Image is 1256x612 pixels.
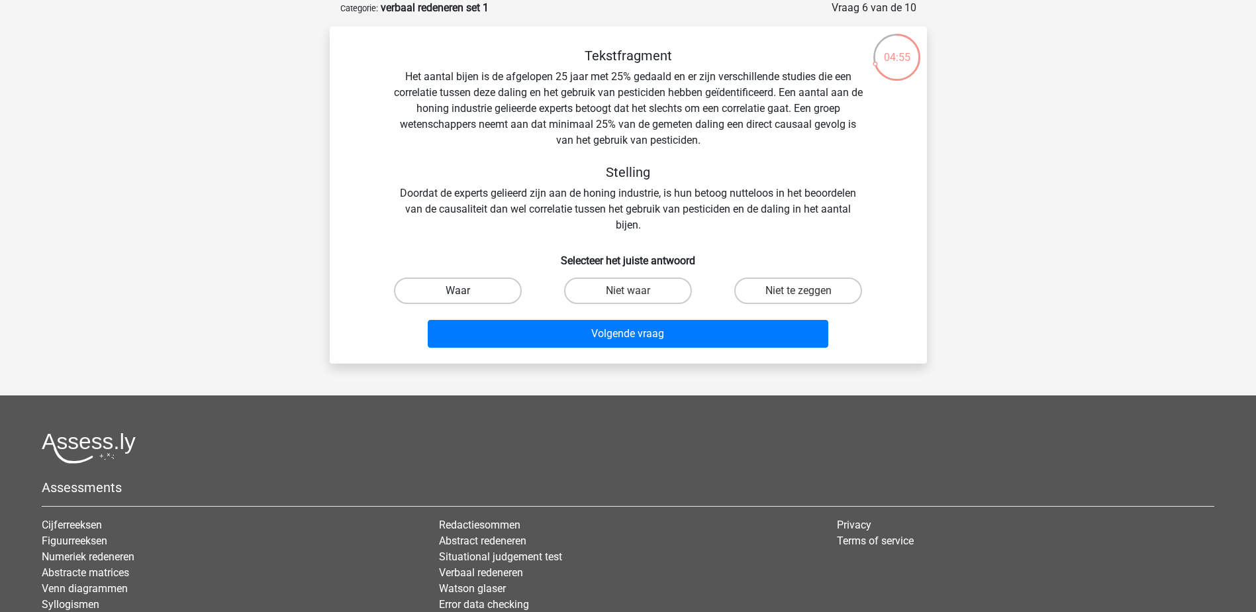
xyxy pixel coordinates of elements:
[42,598,99,611] a: Syllogismen
[393,164,863,180] h5: Stelling
[381,1,489,14] strong: verbaal redeneren set 1
[439,598,529,611] a: Error data checking
[42,550,134,563] a: Numeriek redeneren
[734,278,862,304] label: Niet te zeggen
[42,566,129,579] a: Abstracte matrices
[340,3,378,13] small: Categorie:
[42,433,136,464] img: Assessly logo
[42,519,102,531] a: Cijferreeksen
[351,244,906,267] h6: Selecteer het juiste antwoord
[872,32,922,66] div: 04:55
[439,535,526,547] a: Abstract redeneren
[439,519,520,531] a: Redactiesommen
[837,535,914,547] a: Terms of service
[428,320,828,348] button: Volgende vraag
[42,582,128,595] a: Venn diagrammen
[439,550,562,563] a: Situational judgement test
[439,582,506,595] a: Watson glaser
[42,480,1214,495] h5: Assessments
[42,535,107,547] a: Figuurreeksen
[393,48,863,64] h5: Tekstfragment
[439,566,523,579] a: Verbaal redeneren
[351,48,906,233] div: Het aantal bijen is de afgelopen 25 jaar met 25% gedaald en er zijn verschillende studies die een...
[394,278,522,304] label: Waar
[564,278,692,304] label: Niet waar
[837,519,871,531] a: Privacy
